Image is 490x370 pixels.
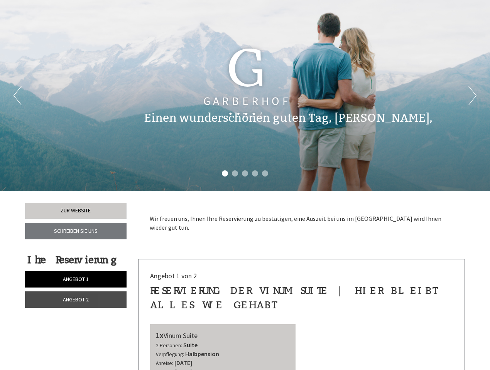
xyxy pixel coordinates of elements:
[14,86,22,105] button: Previous
[156,360,173,367] small: Anreise:
[183,341,198,349] b: Suite
[25,253,127,267] div: Ihre Reservierung
[468,86,476,105] button: Next
[156,330,164,340] b: 1x
[156,342,182,349] small: 2 Personen:
[63,296,89,303] span: Angebot 2
[150,215,441,231] span: Wir freuen uns, Ihnen Ihre Reservierung zu bestätigen, eine Auszeit bei uns im [GEOGRAPHIC_DATA] ...
[150,271,197,280] span: Angebot 1 von 2
[156,330,290,341] div: Vinum Suite
[25,203,127,219] a: Zur Website
[63,276,89,283] span: Angebot 1
[156,351,184,358] small: Verpflegung:
[174,359,192,367] b: [DATE]
[144,112,433,124] h1: Einen wunderschönen guten Tag, [PERSON_NAME],
[150,284,453,312] div: Reservierung der vinum suite | hier bleibt alles wie gehabt
[25,223,127,239] a: Schreiben Sie uns
[185,350,219,358] b: Halbpension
